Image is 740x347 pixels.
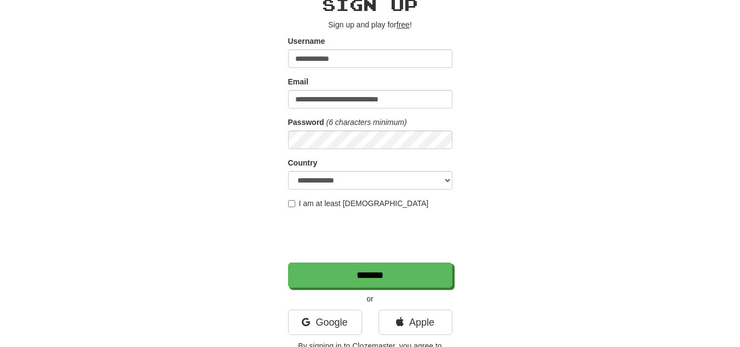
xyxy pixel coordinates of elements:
label: Username [288,36,325,47]
input: I am at least [DEMOGRAPHIC_DATA] [288,200,295,207]
iframe: reCAPTCHA [288,214,455,257]
label: Password [288,117,324,128]
label: Country [288,157,318,168]
a: Google [288,310,362,335]
a: Apple [378,310,452,335]
em: (6 characters minimum) [326,118,407,127]
u: free [397,20,410,29]
label: Email [288,76,308,87]
label: I am at least [DEMOGRAPHIC_DATA] [288,198,429,209]
p: Sign up and play for ! [288,19,452,30]
p: or [288,293,452,304]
